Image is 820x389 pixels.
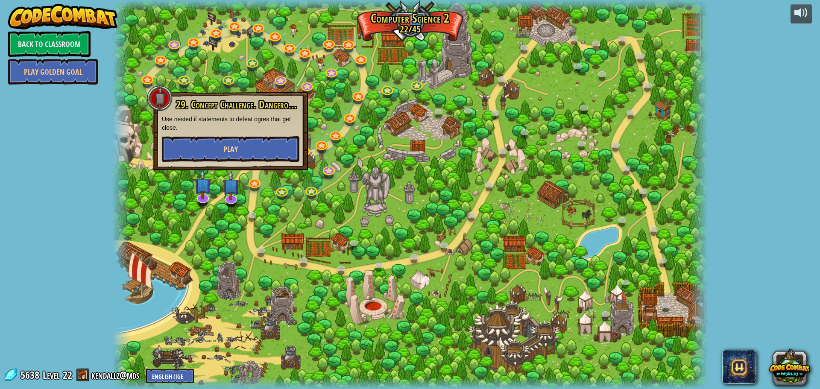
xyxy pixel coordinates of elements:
[162,115,299,132] p: Use nested if statements to defeat ogres that get close.
[223,144,238,155] span: Play
[8,59,98,85] a: Play Golden Goal
[194,170,212,199] img: level-banner-unstarted-subscriber.png
[176,97,313,112] span: 29. Concept Challenge. Dangerous Tree
[91,368,142,382] a: kendallz@mds
[223,170,240,200] img: level-banner-unstarted-subscriber.png
[20,368,42,382] span: 5638
[8,31,91,57] a: Back to Classroom
[8,4,117,29] img: CodeCombat - Learn how to code by playing a game
[162,136,299,162] button: Play
[63,368,72,382] span: 22
[791,4,812,24] button: Adjust volume
[43,368,60,382] span: Level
